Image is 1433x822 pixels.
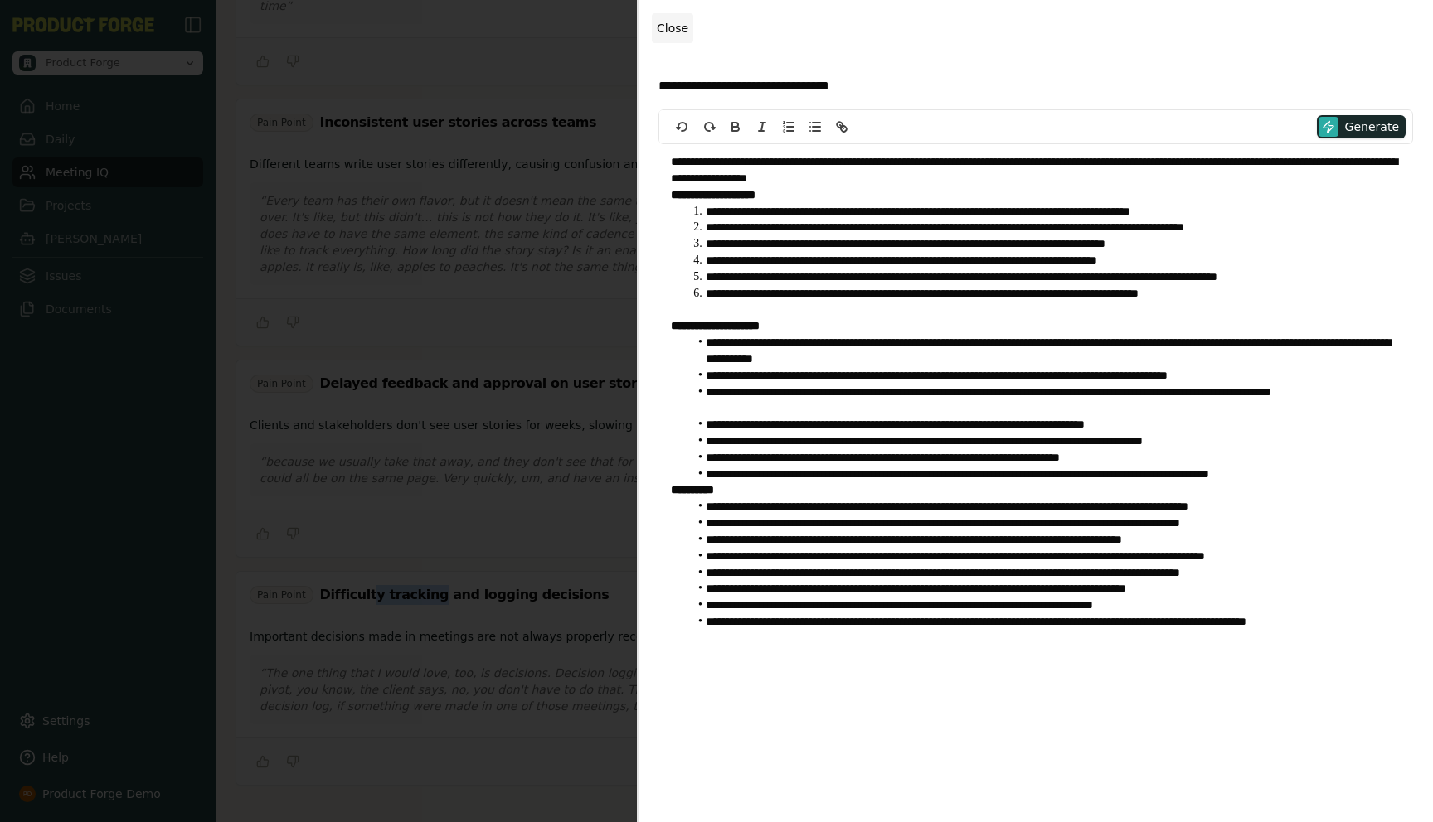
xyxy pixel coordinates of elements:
[830,117,853,137] button: Link
[1317,115,1406,138] button: Generate
[671,117,694,137] button: undo
[1345,118,1399,135] span: Generate
[697,117,721,137] button: redo
[777,117,800,137] button: Ordered
[804,117,827,137] button: Bullet
[652,13,693,43] button: Close
[751,117,774,137] button: Italic
[657,22,688,35] span: Close
[724,117,747,137] button: Bold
